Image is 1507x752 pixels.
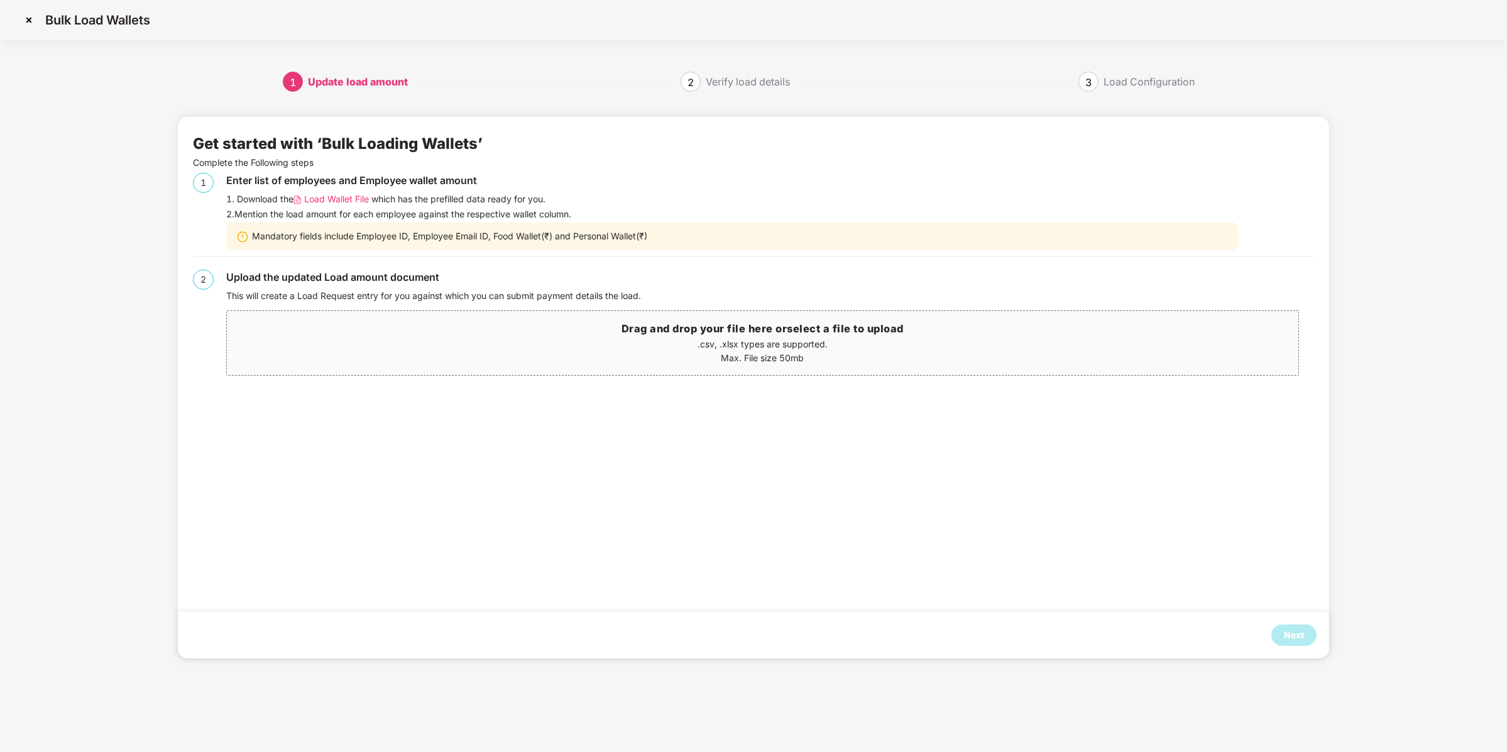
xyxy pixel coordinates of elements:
div: 2. Mention the load amount for each employee against the respective wallet column. [226,207,1314,221]
div: Mandatory fields include Employee ID, Employee Email ID, Food Wallet(₹) and Personal Wallet(₹) [226,222,1239,250]
div: Verify load details [706,72,790,92]
p: .csv, .xlsx types are supported. [227,337,1298,351]
div: Upload the updated Load amount document [226,270,1314,285]
img: svg+xml;base64,PHN2ZyBpZD0iV2FybmluZ18tXzIweDIwIiBkYXRhLW5hbWU9Ildhcm5pbmcgLSAyMHgyMCIgeG1sbnM9Im... [236,231,249,243]
div: 1 [193,173,214,193]
span: 1 [290,76,296,89]
div: Enter list of employees and Employee wallet amount [226,173,1314,188]
img: svg+xml;base64,PHN2ZyB4bWxucz0iaHR0cDovL3d3dy53My5vcmcvMjAwMC9zdmciIHdpZHRoPSIxMi4wNTMiIGhlaWdodD... [293,195,301,205]
span: Load Wallet File [304,192,369,206]
h3: Drag and drop your file here or [227,321,1298,337]
img: svg+xml;base64,PHN2ZyBpZD0iQ3Jvc3MtMzJ4MzIiIHhtbG5zPSJodHRwOi8vd3d3LnczLm9yZy8yMDAwL3N2ZyIgd2lkdG... [19,10,39,30]
p: Bulk Load Wallets [45,13,150,28]
div: 1. Download the which has the prefilled data ready for you. [226,192,1314,206]
div: This will create a Load Request entry for you against which you can submit payment details the load. [226,289,1314,303]
div: Update load amount [308,72,408,92]
span: 3 [1085,76,1092,89]
span: select a file to upload [787,322,904,335]
p: Complete the Following steps [193,156,1314,170]
p: Max. File size 50mb [227,351,1298,365]
div: Load Configuration [1104,72,1195,92]
div: 2 [193,270,214,290]
span: Drag and drop your file here orselect a file to upload.csv, .xlsx types are supported.Max. File s... [227,311,1298,375]
div: Next [1284,628,1304,642]
span: 2 [688,76,694,89]
div: Get started with ‘Bulk Loading Wallets’ [193,132,483,156]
